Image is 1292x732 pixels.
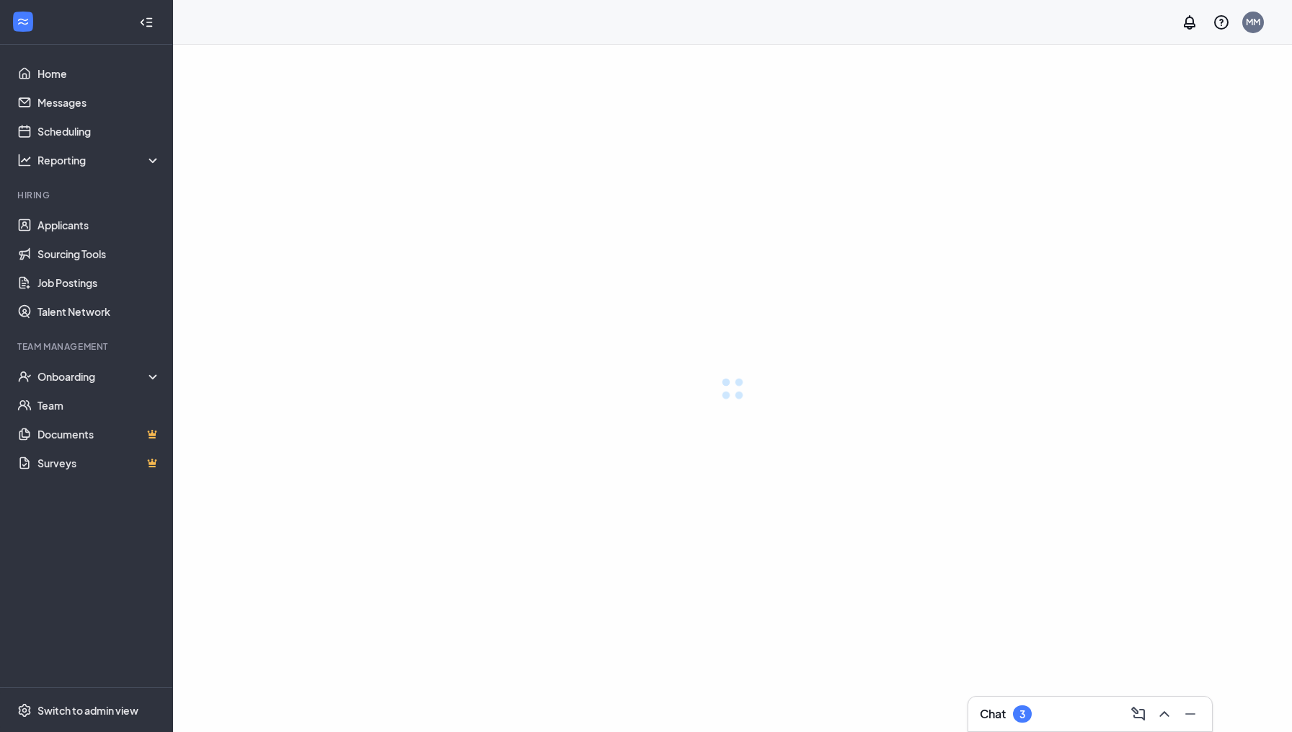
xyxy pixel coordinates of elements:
a: DocumentsCrown [37,420,161,449]
svg: Notifications [1181,14,1198,31]
h3: Chat [980,706,1006,722]
a: Messages [37,88,161,117]
a: Sourcing Tools [37,239,161,268]
svg: ComposeMessage [1130,705,1147,723]
button: Minimize [1177,702,1200,726]
svg: UserCheck [17,369,32,384]
a: Team [37,391,161,420]
svg: Analysis [17,153,32,167]
a: Talent Network [37,297,161,326]
svg: Minimize [1182,705,1199,723]
button: ComposeMessage [1125,702,1149,726]
a: SurveysCrown [37,449,161,477]
a: Applicants [37,211,161,239]
a: Home [37,59,161,88]
svg: ChevronUp [1156,705,1173,723]
div: Team Management [17,340,158,353]
svg: Settings [17,703,32,718]
div: Hiring [17,189,158,201]
a: Scheduling [37,117,161,146]
div: Onboarding [37,369,161,384]
svg: QuestionInfo [1213,14,1230,31]
div: MM [1246,16,1260,28]
svg: Collapse [139,15,154,30]
div: Reporting [37,153,161,167]
button: ChevronUp [1151,702,1174,726]
div: Switch to admin view [37,703,138,718]
div: 3 [1019,708,1025,720]
svg: WorkstreamLogo [16,14,30,29]
a: Job Postings [37,268,161,297]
